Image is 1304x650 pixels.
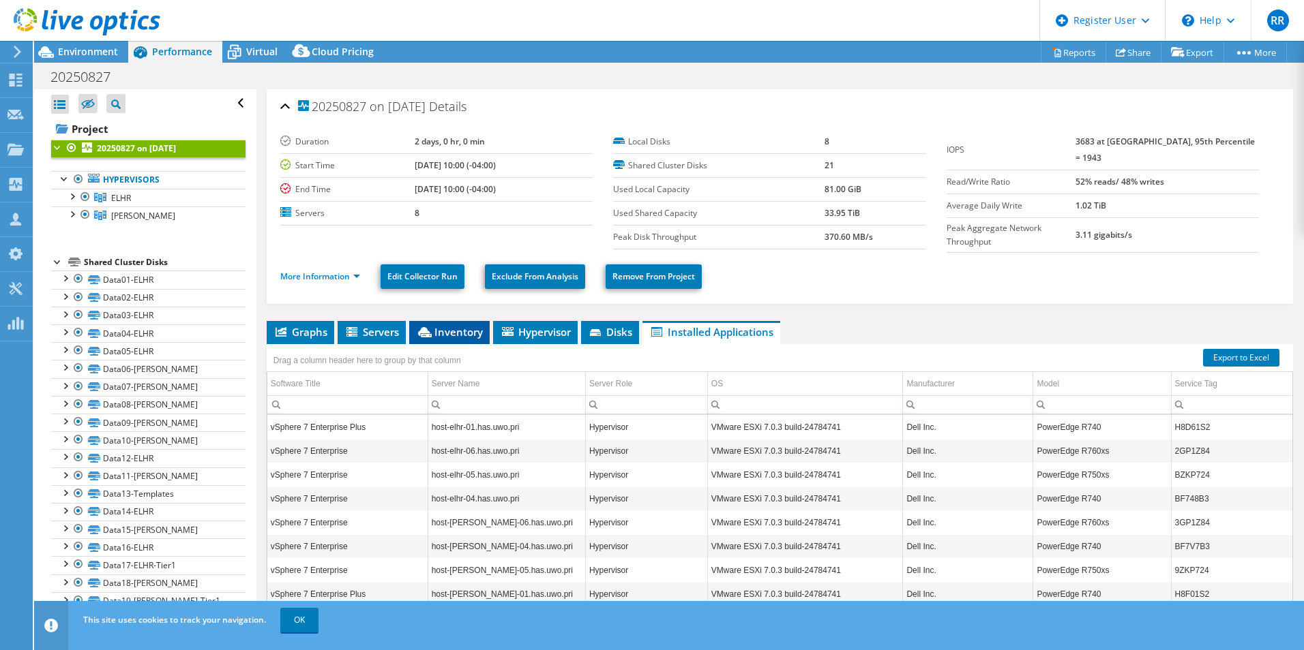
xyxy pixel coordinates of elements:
td: Column Service Tag, Value 2GP1Z84 [1171,439,1292,463]
a: 20250827 on [DATE] [51,140,246,157]
a: Edit Collector Run [381,264,464,289]
a: Hypervisors [51,171,246,189]
td: Column Model, Filter cell [1033,395,1171,414]
span: Environment [58,45,118,58]
td: Column Model, Value PowerEdge R740 [1033,486,1171,510]
a: More Information [280,270,360,282]
svg: \n [1182,14,1194,27]
div: Model [1037,375,1059,392]
label: Start Time [280,159,415,172]
a: Reports [1041,42,1106,63]
a: Data01-ELHR [51,270,246,288]
td: Column Model, Value PowerEdge R740 [1033,534,1171,558]
td: Column Software Title, Value vSphere 7 Enterprise [267,534,428,558]
div: Server Role [589,375,632,392]
td: Column Server Name, Value host-elhr-01.has.uwo.pri [428,415,585,439]
td: Column OS, Value VMware ESXi 7.0.3 build-24784741 [707,582,903,606]
label: Read/Write Ratio [947,175,1076,189]
a: Data03-ELHR [51,307,246,324]
label: Shared Cluster Disks [613,159,825,172]
span: This site uses cookies to track your navigation. [83,614,266,625]
td: Column Server Role, Value Hypervisor [585,415,707,439]
label: Local Disks [613,135,825,149]
td: Column OS, Filter cell [707,395,903,414]
td: Column Server Role, Value Hypervisor [585,486,707,510]
td: Column Server Name, Value host-elhr-06.has.uwo.pri [428,439,585,463]
td: Column Service Tag, Value H8D61S2 [1171,415,1292,439]
a: Data16-ELHR [51,538,246,556]
a: Data11-[PERSON_NAME] [51,467,246,485]
a: Data12-ELHR [51,449,246,467]
td: Column OS, Value VMware ESXi 7.0.3 build-24784741 [707,439,903,463]
label: Peak Disk Throughput [613,230,825,244]
td: Column Service Tag, Value BF7V7B3 [1171,534,1292,558]
td: Column Manufacturer, Value Dell Inc. [903,463,1033,486]
td: Column Manufacturer, Value Dell Inc. [903,486,1033,510]
b: 8 [415,207,419,219]
a: Project [51,118,246,140]
span: Graphs [273,325,327,339]
div: Service Tag [1175,375,1217,392]
span: Servers [344,325,399,339]
label: Used Local Capacity [613,183,825,196]
td: Column OS, Value VMware ESXi 7.0.3 build-24784741 [707,486,903,510]
a: LoHR [51,206,246,224]
td: Column Software Title, Value vSphere 7 Enterprise [267,558,428,582]
td: Column Model, Value PowerEdge R750xs [1033,463,1171,486]
label: Duration [280,135,415,149]
td: Column Software Title, Value vSphere 7 Enterprise [267,510,428,534]
a: More [1224,42,1287,63]
b: 370.60 MB/s [825,231,873,243]
td: Column Server Role, Value Hypervisor [585,463,707,486]
td: Column Server Role, Value Hypervisor [585,558,707,582]
h1: 20250827 [44,69,132,84]
span: Inventory [416,325,483,339]
div: Shared Cluster Disks [84,254,246,270]
a: ELHR [51,189,246,206]
td: Column Server Name, Value host-lohr-06.has.uwo.pri [428,510,585,534]
td: Server Name Column [428,372,585,396]
td: Column Service Tag, Value BF748B3 [1171,486,1292,510]
td: Column Server Name, Value host-lohr-04.has.uwo.pri [428,534,585,558]
span: Cloud Pricing [312,45,374,58]
a: Data14-ELHR [51,503,246,521]
span: Virtual [246,45,278,58]
td: Column OS, Value VMware ESXi 7.0.3 build-24784741 [707,463,903,486]
a: Data15-[PERSON_NAME] [51,521,246,538]
div: Manufacturer [906,375,955,392]
td: Column Model, Value PowerEdge R740 [1033,582,1171,606]
div: Server Name [432,375,480,392]
td: Column Software Title, Value vSphere 7 Enterprise [267,463,428,486]
span: [PERSON_NAME] [111,210,175,221]
label: IOPS [947,143,1076,157]
span: 20250827 on [DATE] [298,100,426,114]
td: Column Software Title, Value vSphere 7 Enterprise [267,486,428,510]
td: Column Service Tag, Value 9ZKP724 [1171,558,1292,582]
td: Column Server Role, Value Hypervisor [585,439,707,463]
td: Column Manufacturer, Filter cell [903,395,1033,414]
label: Peak Aggregate Network Throughput [947,221,1076,249]
a: Data17-ELHR-Tier1 [51,556,246,574]
td: Column Service Tag, Value BZKP724 [1171,463,1292,486]
div: Software Title [271,375,321,392]
b: 3683 at [GEOGRAPHIC_DATA], 95th Percentile = 1943 [1076,136,1255,164]
label: End Time [280,183,415,196]
a: Share [1106,42,1161,63]
td: Column Service Tag, Filter cell [1171,395,1292,414]
td: Column Manufacturer, Value Dell Inc. [903,558,1033,582]
td: Column Software Title, Value vSphere 7 Enterprise Plus [267,582,428,606]
span: Installed Applications [649,325,773,339]
td: Column Manufacturer, Value Dell Inc. [903,582,1033,606]
b: [DATE] 10:00 (-04:00) [415,159,496,171]
div: Data grid [267,344,1293,634]
b: 3.11 gigabits/s [1076,229,1132,241]
a: Data06-[PERSON_NAME] [51,360,246,377]
div: Drag a column header here to group by that column [270,351,464,370]
a: Data04-ELHR [51,324,246,342]
td: Column Server Name, Value host-elhr-05.has.uwo.pri [428,463,585,486]
a: Data02-ELHR [51,289,246,307]
b: 21 [825,159,834,171]
td: Column Model, Value PowerEdge R750xs [1033,558,1171,582]
td: Column OS, Value VMware ESXi 7.0.3 build-24784741 [707,558,903,582]
b: 8 [825,136,829,147]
